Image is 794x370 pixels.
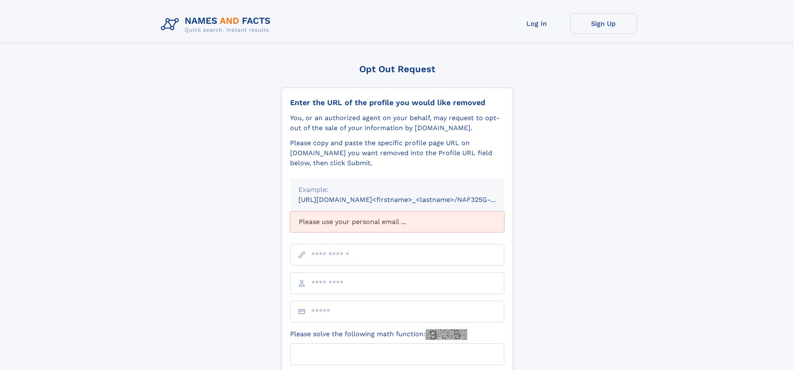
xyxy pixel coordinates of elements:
img: Logo Names and Facts [158,13,278,36]
label: Please solve the following math function: [290,329,467,340]
div: Please use your personal email ... [290,211,504,232]
a: Sign Up [570,13,637,34]
div: You, or an authorized agent on your behalf, may request to opt-out of the sale of your informatio... [290,113,504,133]
div: Please copy and paste the specific profile page URL on [DOMAIN_NAME] you want removed into the Pr... [290,138,504,168]
div: Enter the URL of the profile you would like removed [290,98,504,107]
small: [URL][DOMAIN_NAME]<firstname>_<lastname>/NAF325G-xxxxxxxx [298,196,520,204]
div: Example: [298,185,496,195]
div: Opt Out Request [281,64,513,74]
a: Log In [503,13,570,34]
